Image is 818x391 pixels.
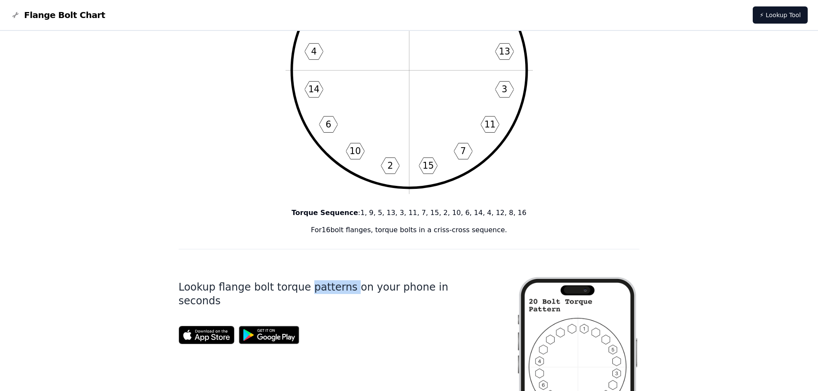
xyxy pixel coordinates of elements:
[179,280,489,308] h1: Lookup flange bolt torque patterns on your phone in seconds
[753,6,808,24] a: ⚡ Lookup Tool
[422,161,433,171] text: 15
[292,209,358,217] b: Torque Sequence
[179,208,640,218] p: : 1, 9, 5, 13, 3, 11, 7, 15, 2, 10, 6, 14, 4, 12, 8, 16
[387,161,393,171] text: 2
[179,225,640,235] p: For 16 bolt flanges, torque bolts in a criss-cross sequence.
[179,326,234,344] img: App Store badge for the Flange Bolt Chart app
[10,10,21,20] img: Flange Bolt Chart Logo
[502,84,507,94] text: 3
[325,119,331,130] text: 6
[484,119,495,130] text: 11
[10,9,105,21] a: Flange Bolt Chart LogoFlange Bolt Chart
[460,146,466,156] text: 7
[308,84,319,94] text: 14
[350,146,361,156] text: 10
[234,321,304,349] img: Get it on Google Play
[311,46,316,57] text: 4
[24,9,105,21] span: Flange Bolt Chart
[499,46,510,57] text: 13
